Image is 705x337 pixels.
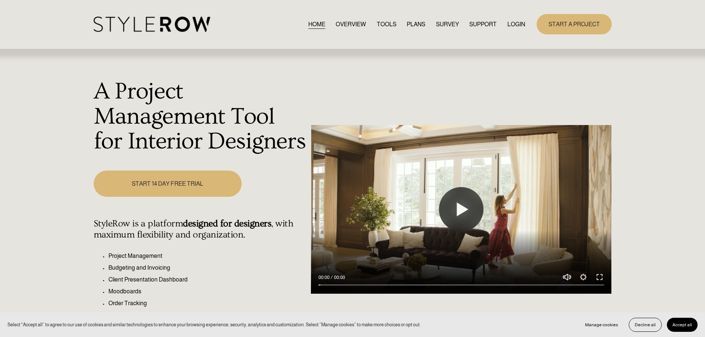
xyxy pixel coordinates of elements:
a: START A PROJECT [537,14,612,34]
h1: A Project Management Tool for Interior Designers [94,79,307,154]
a: folder dropdown [469,19,497,29]
p: Client Presentation Dashboard [108,275,307,284]
a: PLANS [407,19,425,29]
h4: StyleRow is a platform , with maximum flexibility and organization. [94,218,307,240]
span: Manage cookies [585,322,618,327]
div: Duration [331,274,347,281]
p: Budgeting and Invoicing [108,263,307,272]
span: Decline all [635,322,656,327]
a: TOOLS [377,19,396,29]
p: Project Management [108,252,307,260]
a: HOME [308,19,325,29]
a: SURVEY [436,19,459,29]
button: Decline all [629,318,662,332]
span: Accept all [672,322,692,327]
p: Moodboards [108,287,307,296]
span: SUPPORT [469,20,497,29]
input: Seek [318,283,604,288]
button: Play [439,187,483,232]
p: Select “Accept all” to agree to our use of cookies and similar technologies to enhance your brows... [7,321,421,328]
strong: designed for designers [183,218,271,229]
a: OVERVIEW [336,19,366,29]
a: LOGIN [507,19,525,29]
img: StyleRow [94,17,210,32]
p: Order Tracking [108,299,307,308]
div: Current time [318,274,331,281]
button: Accept all [667,318,698,332]
a: START 14 DAY FREE TRIAL [94,171,242,197]
button: Manage cookies [580,318,624,332]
